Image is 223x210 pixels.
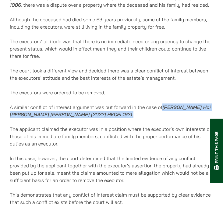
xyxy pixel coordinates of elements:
p: The applicant claimed the executor was in a position where the executor’s own interests or those ... [10,125,213,147]
p: In this case, however, the court determined that the limited evidence of any conflict provided by... [10,155,213,184]
p: This demonstrates that any conflict of interest claim must be supported by clear evidence that su... [10,191,213,206]
p: A similar conflict of interest argument was put forward in the case of . [10,103,213,118]
p: The executors were ordered to be removed. [10,89,213,96]
strong: [PERSON_NAME] Hoi [PERSON_NAME] [PERSON_NAME] [2022] HKCFI 1921 [10,104,211,117]
p: The court took a different view and decided there was a clear conflict of interest between the ex... [10,67,213,82]
p: Although the deceased had died some 63 years previously, some of the family members, including th... [10,16,213,30]
p: The executors’ attitude was that there is no immediate need or any urgency to change the present ... [10,38,213,60]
